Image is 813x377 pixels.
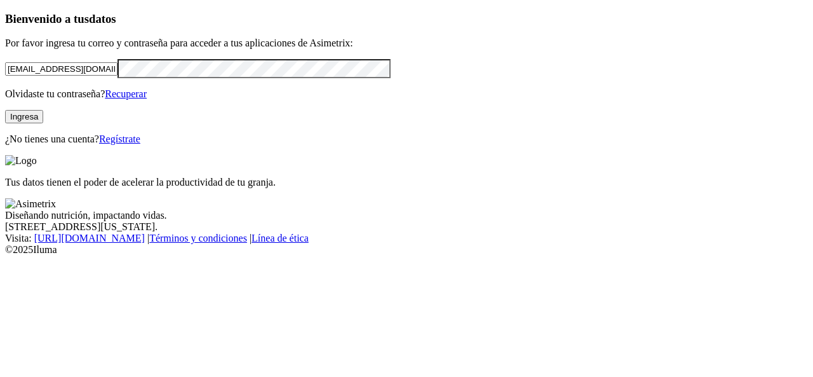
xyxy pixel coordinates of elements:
[252,233,309,243] a: Línea de ética
[5,221,808,233] div: [STREET_ADDRESS][US_STATE].
[5,210,808,221] div: Diseñando nutrición, impactando vidas.
[34,233,145,243] a: [URL][DOMAIN_NAME]
[89,12,116,25] span: datos
[149,233,247,243] a: Términos y condiciones
[5,198,56,210] img: Asimetrix
[5,134,808,145] p: ¿No tienes una cuenta?
[5,155,37,167] img: Logo
[5,12,808,26] h3: Bienvenido a tus
[5,62,118,76] input: Tu correo
[5,177,808,188] p: Tus datos tienen el poder de acelerar la productividad de tu granja.
[5,244,808,256] div: © 2025 Iluma
[5,110,43,123] button: Ingresa
[99,134,140,144] a: Regístrate
[5,38,808,49] p: Por favor ingresa tu correo y contraseña para acceder a tus aplicaciones de Asimetrix:
[5,88,808,100] p: Olvidaste tu contraseña?
[105,88,147,99] a: Recuperar
[5,233,808,244] div: Visita : | |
